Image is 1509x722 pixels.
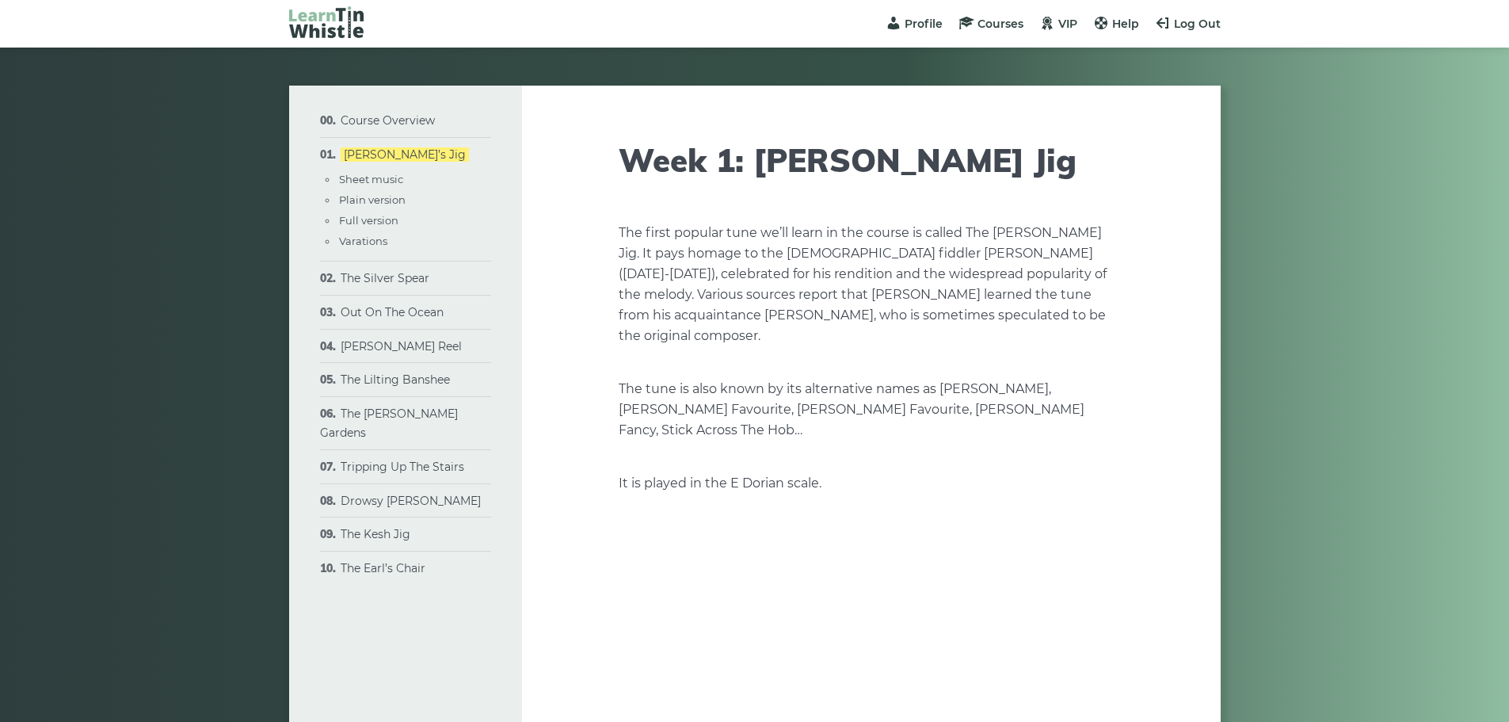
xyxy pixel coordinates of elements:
[1058,17,1077,31] span: VIP
[1039,17,1077,31] a: VIP
[619,141,1124,179] h1: Week 1: [PERSON_NAME] Jig
[1155,17,1221,31] a: Log Out
[958,17,1023,31] a: Courses
[341,494,481,508] a: Drowsy [PERSON_NAME]
[1093,17,1139,31] a: Help
[289,6,364,38] img: LearnTinWhistle.com
[977,17,1023,31] span: Courses
[341,271,429,285] a: The Silver Spear
[339,214,398,227] a: Full version
[619,223,1124,346] p: The first popular tune we’ll learn in the course is called The [PERSON_NAME] Jig. It pays homage ...
[341,305,444,319] a: Out On The Ocean
[341,372,450,387] a: The Lilting Banshee
[339,173,403,185] a: Sheet music
[320,407,458,440] a: The [PERSON_NAME] Gardens
[619,473,1124,494] p: It is played in the E Dorian scale.
[619,379,1124,441] p: The tune is also known by its alternative names as [PERSON_NAME], [PERSON_NAME] Favourite, [PERSO...
[341,460,464,474] a: Tripping Up The Stairs
[341,147,469,162] a: [PERSON_NAME]’s Jig
[905,17,943,31] span: Profile
[886,17,943,31] a: Profile
[1112,17,1139,31] span: Help
[341,339,462,353] a: [PERSON_NAME] Reel
[339,235,387,247] a: Varations
[341,527,410,541] a: The Kesh Jig
[341,113,435,128] a: Course Overview
[341,561,425,575] a: The Earl’s Chair
[1174,17,1221,31] span: Log Out
[339,193,406,206] a: Plain version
